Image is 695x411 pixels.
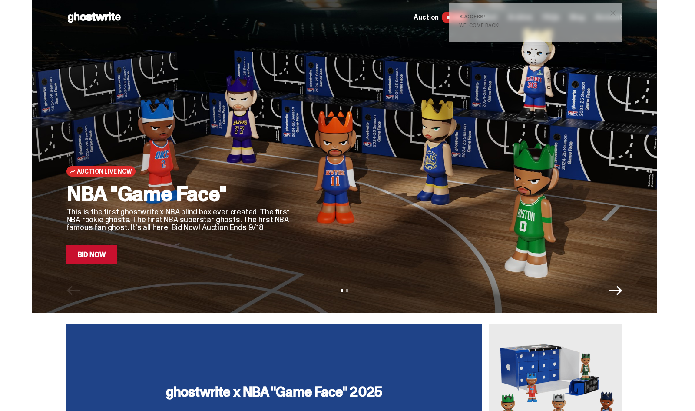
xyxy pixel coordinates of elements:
p: This is the first ghostwrite x NBA blind box ever created. The first NBA rookie ghosts. The first... [66,208,292,231]
a: Auction LIVE [414,12,467,23]
div: Welcome back! [459,23,605,28]
span: LIVE [442,12,467,23]
div: Success! [459,14,605,19]
h3: ghostwrite x NBA "Game Face" 2025 [166,385,382,399]
span: Auction Live Now [77,168,132,175]
a: Bid Now [66,245,117,264]
span: Auction [414,14,439,21]
h2: NBA "Game Face" [66,184,292,204]
button: Next [609,284,622,297]
button: View slide 1 [341,289,343,292]
button: close [605,5,621,21]
button: View slide 2 [346,289,348,292]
